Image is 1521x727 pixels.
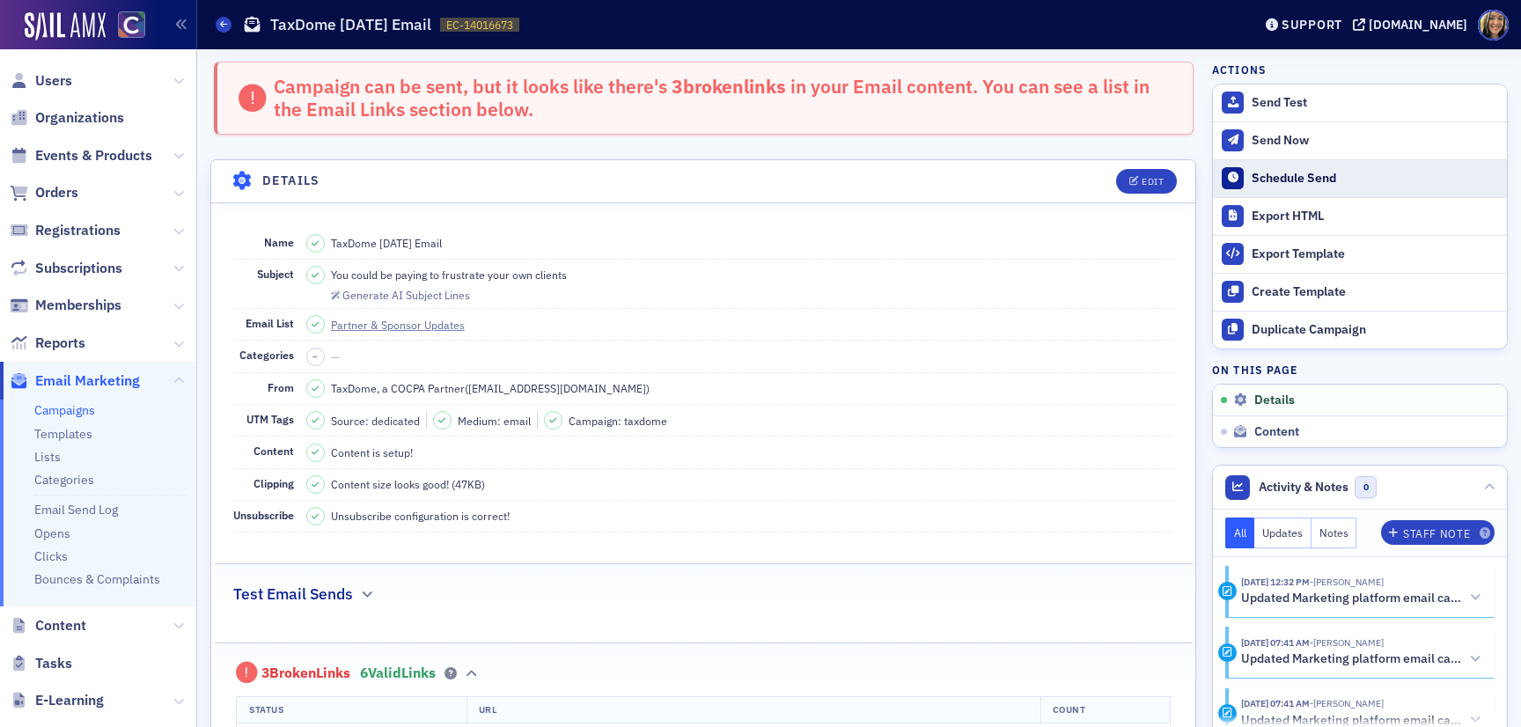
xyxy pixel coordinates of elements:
[10,334,85,353] a: Reports
[1254,518,1312,548] button: Updates
[1213,121,1507,159] button: Send Now
[1252,209,1498,224] div: Export HTML
[233,508,294,522] span: Unsubscribe
[34,548,68,564] a: Clicks
[1310,697,1384,709] span: Lauren Standiford
[331,476,485,492] span: Content size looks good! (47KB)
[34,402,95,418] a: Campaigns
[1241,591,1462,606] h5: Updated Marketing platform email campaign: TaxDome [DATE] Email
[331,267,567,283] span: You could be paying to frustrate your own clients
[118,11,145,39] img: SailAMX
[1040,696,1170,723] th: Count
[34,502,118,518] a: Email Send Log
[10,296,121,315] a: Memberships
[35,146,152,165] span: Events & Products
[35,334,85,353] span: Reports
[331,508,510,524] span: Unsubscribe configuration is correct!
[262,172,320,190] h4: Details
[1369,17,1467,33] div: [DOMAIN_NAME]
[1312,518,1357,548] button: Notes
[1213,84,1507,121] button: Send Test
[246,316,294,330] span: Email List
[34,571,160,587] a: Bounces & Complaints
[10,146,152,165] a: Events & Products
[1241,697,1310,709] time: 9/3/2025 07:41 AM
[264,235,294,249] span: Name
[10,108,124,128] a: Organizations
[1212,62,1267,77] h4: Actions
[35,71,72,91] span: Users
[35,371,140,391] span: Email Marketing
[253,476,294,490] span: Clipping
[467,696,1041,723] th: URL
[1282,17,1342,33] div: Support
[270,14,431,35] h1: TaxDome [DATE] Email
[1252,284,1498,300] div: Create Template
[35,183,78,202] span: Orders
[10,221,121,240] a: Registrations
[35,108,124,128] span: Organizations
[10,616,86,635] a: Content
[1252,133,1498,149] div: Send Now
[1241,636,1310,649] time: 9/3/2025 07:41 AM
[1241,589,1482,607] button: Updated Marketing platform email campaign: TaxDome [DATE] Email
[331,235,442,251] span: TaxDome [DATE] Email
[34,449,61,465] a: Lists
[1310,576,1384,588] span: Lauren Standiford
[331,380,650,396] span: TaxDome, a COCPA Partner ( [EMAIL_ADDRESS][DOMAIN_NAME] )
[253,444,294,458] span: Content
[239,348,294,362] span: Categories
[1254,424,1299,440] span: Content
[35,691,104,710] span: E-Learning
[312,350,318,363] span: –
[1353,18,1473,31] button: [DOMAIN_NAME]
[569,413,667,429] span: Campaign: taxdome
[34,426,92,442] a: Templates
[1355,476,1377,498] span: 0
[1252,246,1498,262] div: Export Template
[1225,518,1255,548] button: All
[1142,177,1164,187] div: Edit
[458,413,531,429] span: Medium: email
[1259,478,1348,496] span: Activity & Notes
[10,371,140,391] a: Email Marketing
[1478,10,1509,40] span: Profile
[10,654,72,673] a: Tasks
[1218,704,1237,723] div: Activity
[1212,362,1508,378] h4: On this page
[672,74,786,99] strong: 3 broken links
[1252,95,1498,111] div: Send Test
[35,616,86,635] span: Content
[35,221,121,240] span: Registrations
[274,75,1174,121] div: Campaign can be sent, but it looks like there's in your Email content. You can see a list in the ...
[331,317,481,333] a: Partner & Sponsor Updates
[1213,197,1507,235] a: Export HTML
[1241,650,1482,669] button: Updated Marketing platform email campaign: TaxDome [DATE] Email
[25,12,106,40] img: SailAMX
[446,18,513,33] span: EC-14016673
[34,472,94,488] a: Categories
[1241,651,1462,667] h5: Updated Marketing platform email campaign: TaxDome [DATE] Email
[1403,529,1470,539] div: Staff Note
[1241,576,1310,588] time: 9/3/2025 12:32 PM
[1213,311,1507,349] button: Duplicate Campaign
[331,286,470,302] button: Generate AI Subject Lines
[1381,520,1495,545] button: Staff Note
[268,380,294,394] span: From
[261,665,350,682] span: 3 Broken Links
[1213,235,1507,273] a: Export Template
[1252,171,1498,187] div: Schedule Send
[246,412,294,426] span: UTM Tags
[233,583,353,606] h2: Test Email Sends
[237,696,467,723] th: Status
[10,183,78,202] a: Orders
[342,290,470,300] div: Generate AI Subject Lines
[331,413,420,429] span: Source: dedicated
[257,267,294,281] span: Subject
[360,665,436,682] span: 6 Valid Links
[10,259,122,278] a: Subscriptions
[331,444,413,460] span: Content is setup!
[34,525,70,541] a: Opens
[35,259,122,278] span: Subscriptions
